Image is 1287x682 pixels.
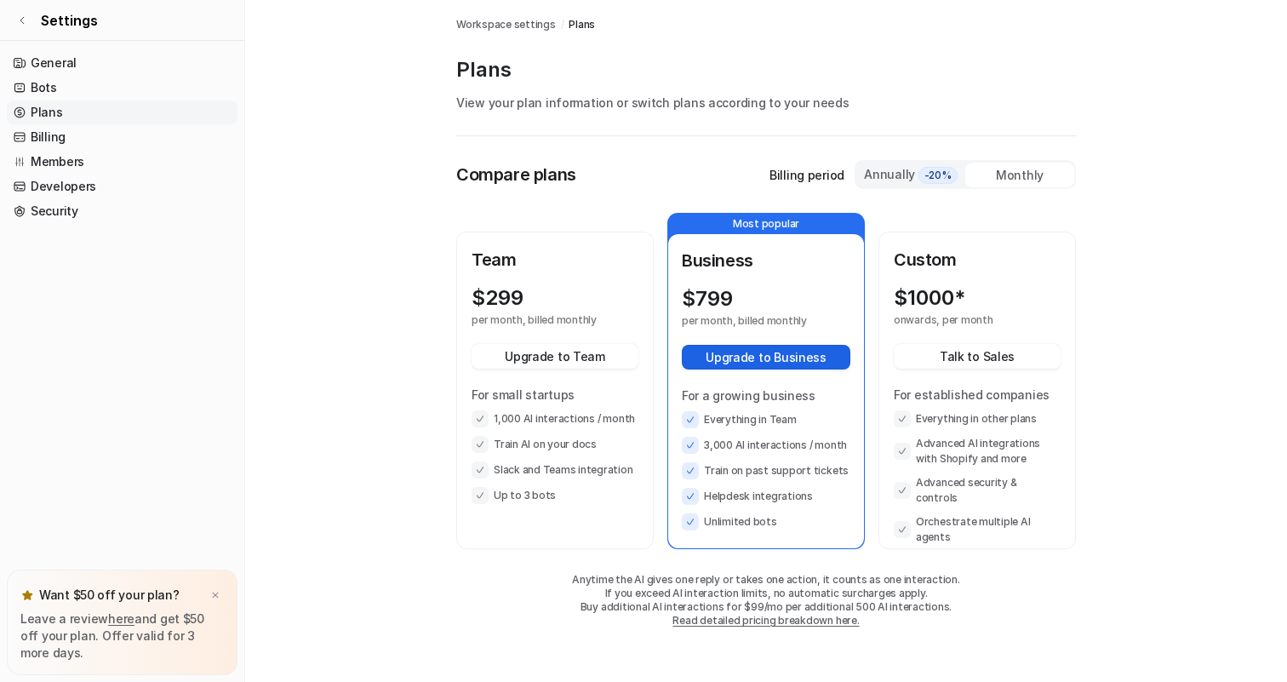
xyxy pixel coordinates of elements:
[894,475,1061,506] li: Advanced security & controls
[472,286,523,310] p: $ 299
[472,344,638,369] button: Upgrade to Team
[20,588,34,602] img: star
[894,386,1061,404] p: For established companies
[472,247,638,272] p: Team
[39,587,180,604] p: Want $50 off your plan?
[894,286,965,310] p: $ 1000*
[769,166,844,184] p: Billing period
[210,590,220,601] img: x
[894,247,1061,272] p: Custom
[472,410,638,427] li: 1,000 AI interactions / month
[672,614,859,627] a: Read detailed pricing breakdown here.
[472,461,638,479] li: Slack and Teams integration
[682,411,850,428] li: Everything in Team
[7,150,237,174] a: Members
[894,313,1030,327] p: onwards, per month
[456,573,1076,587] p: Anytime the AI gives one reply or takes one action, it counts as one interaction.
[7,100,237,124] a: Plans
[41,10,98,31] span: Settings
[456,94,1076,112] p: View your plan information or switch plans according to your needs
[456,162,576,187] p: Compare plans
[668,214,864,234] p: Most popular
[7,51,237,75] a: General
[682,287,733,311] p: $ 799
[456,600,1076,614] p: Buy additional AI interactions for $99/mo per additional 500 AI interactions.
[561,17,564,32] span: /
[863,165,958,184] div: Annually
[965,163,1074,187] div: Monthly
[682,462,850,479] li: Train on past support tickets
[456,587,1076,600] p: If you exceed AI interaction limits, no automatic surcharges apply.
[456,17,556,32] a: Workspace settings
[472,487,638,504] li: Up to 3 bots
[472,313,608,327] p: per month, billed monthly
[894,436,1061,467] li: Advanced AI integrations with Shopify and more
[472,436,638,453] li: Train AI on your docs
[682,314,820,328] p: per month, billed monthly
[108,611,134,626] a: here
[682,345,850,370] button: Upgrade to Business
[682,513,850,530] li: Unlimited bots
[894,344,1061,369] button: Talk to Sales
[7,76,237,100] a: Bots
[7,175,237,198] a: Developers
[682,248,850,273] p: Business
[20,610,224,662] p: Leave a review and get $50 off your plan. Offer valid for 3 more days.
[894,514,1061,545] li: Orchestrate multiple AI agents
[918,167,958,184] span: -20%
[569,17,595,32] a: Plans
[7,125,237,149] a: Billing
[472,386,638,404] p: For small startups
[456,56,1076,83] p: Plans
[682,488,850,505] li: Helpdesk integrations
[7,199,237,223] a: Security
[682,437,850,454] li: 3,000 AI interactions / month
[894,410,1061,427] li: Everything in other plans
[682,387,850,404] p: For a growing business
